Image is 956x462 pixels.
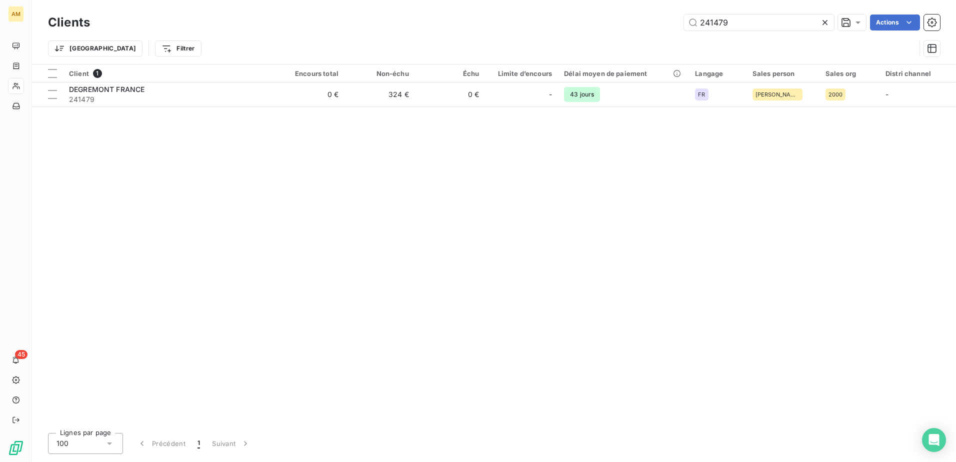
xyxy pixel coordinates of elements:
td: 0 € [274,82,344,106]
div: Langage [695,69,740,77]
span: [PERSON_NAME] [755,91,799,97]
span: FR [698,91,705,97]
span: 100 [56,438,68,448]
span: 241479 [69,94,268,104]
span: DEGREMONT FRANCE [69,85,144,93]
span: - [549,89,552,99]
span: 1 [197,438,200,448]
input: Rechercher [684,14,834,30]
div: Sales person [752,69,813,77]
td: 324 € [344,82,415,106]
button: Suivant [206,433,256,454]
div: Encours total [280,69,338,77]
div: Échu [421,69,479,77]
div: Distri channel [885,69,950,77]
button: [GEOGRAPHIC_DATA] [48,40,142,56]
td: 0 € [415,82,485,106]
span: Client [69,69,89,77]
span: - [885,90,888,98]
div: Limite d’encours [491,69,552,77]
img: Logo LeanPay [8,440,24,456]
div: Délai moyen de paiement [564,69,683,77]
span: 2000 [828,91,843,97]
span: 43 jours [564,87,600,102]
span: 45 [15,350,27,359]
button: Actions [870,14,920,30]
div: AM [8,6,24,22]
span: 1 [93,69,102,78]
h3: Clients [48,13,90,31]
div: Open Intercom Messenger [922,428,946,452]
button: Filtrer [155,40,201,56]
button: Précédent [131,433,191,454]
div: Sales org [825,69,873,77]
div: Non-échu [350,69,409,77]
button: 1 [191,433,206,454]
